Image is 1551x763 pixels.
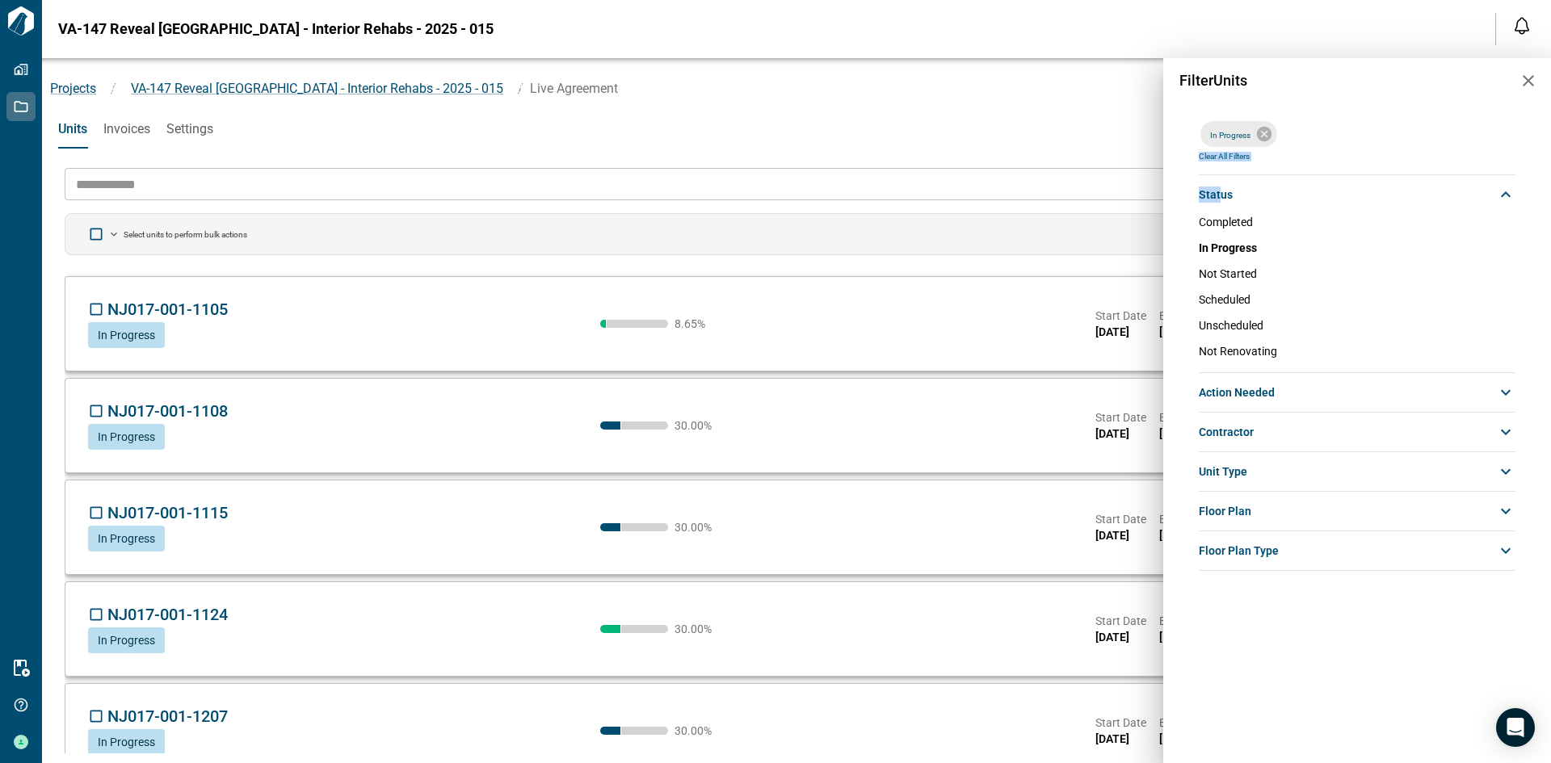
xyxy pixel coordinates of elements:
div: In Progress [1200,121,1277,147]
span: Filter Units [1179,73,1247,89]
span: Unscheduled [1199,319,1263,332]
span: Action Needed [1199,384,1275,400]
span: Clear All Filters [1199,152,1250,161]
span: Unit Type [1199,463,1247,480]
span: Floor Plan [1199,503,1251,519]
span: Not Renovating [1199,345,1277,358]
span: Floor Plan Type [1199,543,1279,559]
div: Open Intercom Messenger [1496,708,1535,747]
span: In Progress [1199,241,1257,254]
span: Contractor [1199,424,1254,440]
span: In Progress [1210,131,1250,140]
span: Not Started [1199,267,1257,280]
span: Completed [1199,216,1253,228]
span: Scheduled [1199,293,1250,306]
span: Status [1199,187,1233,203]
